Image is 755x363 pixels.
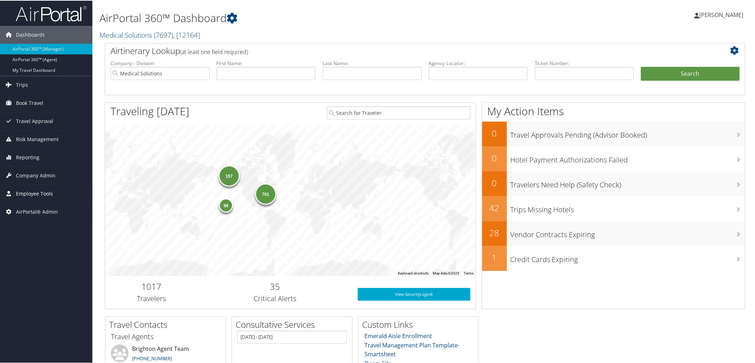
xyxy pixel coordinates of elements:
[482,196,745,220] a: 42Trips Missing Hotels
[365,331,432,339] a: Emerald Aisle Enrollment
[110,103,189,118] h1: Traveling [DATE]
[203,280,347,292] h2: 35
[695,4,751,25] a: [PERSON_NAME]
[362,318,479,330] h2: Custom Links
[429,59,528,66] label: Agency Locator:
[154,30,173,39] span: ( 7697 )
[16,75,28,93] span: Trips
[16,112,53,129] span: Travel Approval
[99,10,534,25] h1: AirPortal 360™ Dashboard
[110,280,193,292] h2: 1017
[482,251,507,263] h2: 1
[535,59,634,66] label: Ticket Number:
[482,127,507,139] h2: 0
[482,176,507,188] h2: 0
[433,271,459,274] span: Map data ©2025
[358,287,471,300] a: View SecurityLogic®
[482,245,745,270] a: 1Credit Cards Expiring
[16,5,87,21] img: airportal-logo.png
[107,266,130,275] a: Open this area in Google Maps (opens a new window)
[641,66,740,80] button: Search
[16,202,58,220] span: AirPortal® Admin
[464,271,474,274] a: Terms (opens in new tab)
[482,151,507,164] h2: 0
[203,293,347,303] h3: Critical Alerts
[511,176,745,189] h3: Travelers Need Help (Safety Check)
[16,94,43,111] span: Book Travel
[173,30,200,39] span: , [ 12164 ]
[365,341,460,358] a: Travel Management Plan Template- Smartsheet
[482,146,745,171] a: 0Hotel Payment Authorizations Failed
[482,103,745,118] h1: My Action Items
[398,270,428,275] button: Keyboard shortcuts
[511,225,745,239] h3: Vendor Contracts Expiring
[482,121,745,146] a: 0Travel Approvals Pending (Advisor Booked)
[482,171,745,196] a: 0Travelers Need Help (Safety Check)
[255,183,276,204] div: 761
[236,318,352,330] h2: Consultative Services
[16,184,53,202] span: Employee Tools
[109,318,226,330] h2: Travel Contacts
[511,250,745,264] h3: Credit Cards Expiring
[16,166,55,184] span: Company Admin
[511,126,745,139] h3: Travel Approvals Pending (Advisor Booked)
[218,165,239,186] div: 157
[110,59,210,66] label: Company - Division:
[132,354,172,361] a: [PHONE_NUMBER]
[111,331,220,341] h3: Travel Agents
[107,266,130,275] img: Google
[16,148,39,166] span: Reporting
[482,220,745,245] a: 28Vendor Contracts Expiring
[482,201,507,213] h2: 42
[16,25,45,43] span: Dashboards
[16,130,59,148] span: Risk Management
[511,151,745,164] h3: Hotel Payment Authorizations Failed
[511,201,745,214] h3: Trips Missing Hotels
[327,106,471,119] input: Search for Traveler
[482,226,507,238] h2: 28
[110,293,193,303] h3: Travelers
[217,59,316,66] label: First Name:
[700,10,744,18] span: [PERSON_NAME]
[99,30,200,39] a: Medical Solutions
[219,197,233,212] div: 99
[110,44,686,56] h2: Airtinerary Lookup
[180,47,248,55] span: (at least one field required)
[323,59,422,66] label: Last Name:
